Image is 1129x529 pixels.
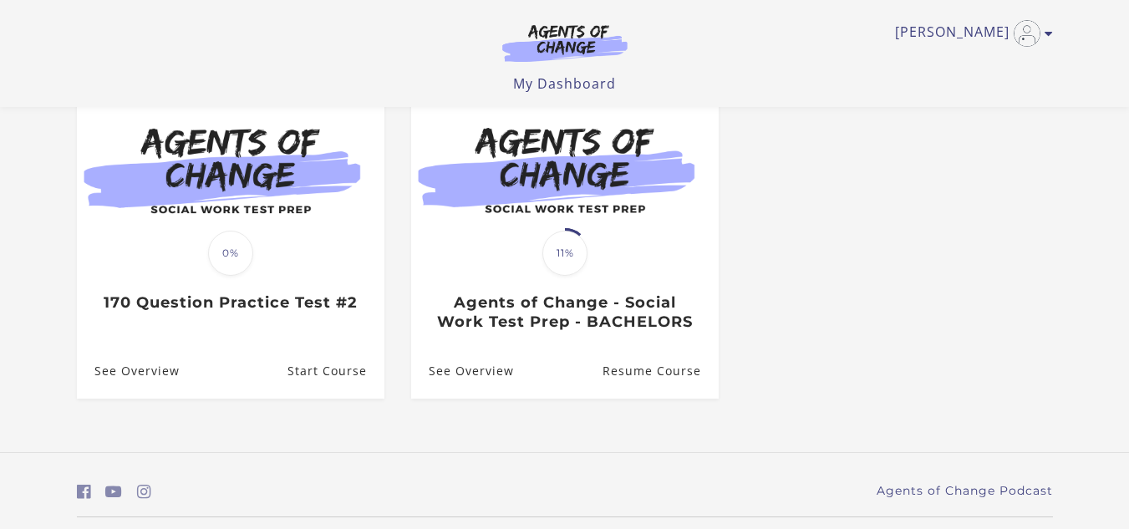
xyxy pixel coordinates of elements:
a: https://www.facebook.com/groups/aswbtestprep (Open in a new window) [77,480,91,504]
i: https://www.youtube.com/c/AgentsofChangeTestPrepbyMeaganMitchell (Open in a new window) [105,484,122,500]
span: 11% [542,231,587,276]
a: 170 Question Practice Test #2: See Overview [77,344,180,399]
a: https://www.instagram.com/agentsofchangeprep/ (Open in a new window) [137,480,151,504]
a: Agents of Change - Social Work Test Prep - BACHELORS: See Overview [411,344,514,399]
a: Toggle menu [895,20,1045,47]
h3: 170 Question Practice Test #2 [94,293,366,313]
a: My Dashboard [513,74,616,93]
a: Agents of Change - Social Work Test Prep - BACHELORS: Resume Course [602,344,718,399]
span: 0% [208,231,253,276]
i: https://www.facebook.com/groups/aswbtestprep (Open in a new window) [77,484,91,500]
i: https://www.instagram.com/agentsofchangeprep/ (Open in a new window) [137,484,151,500]
img: Agents of Change Logo [485,23,645,62]
h3: Agents of Change - Social Work Test Prep - BACHELORS [429,293,700,331]
a: https://www.youtube.com/c/AgentsofChangeTestPrepbyMeaganMitchell (Open in a new window) [105,480,122,504]
a: Agents of Change Podcast [877,482,1053,500]
a: 170 Question Practice Test #2: Resume Course [287,344,384,399]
